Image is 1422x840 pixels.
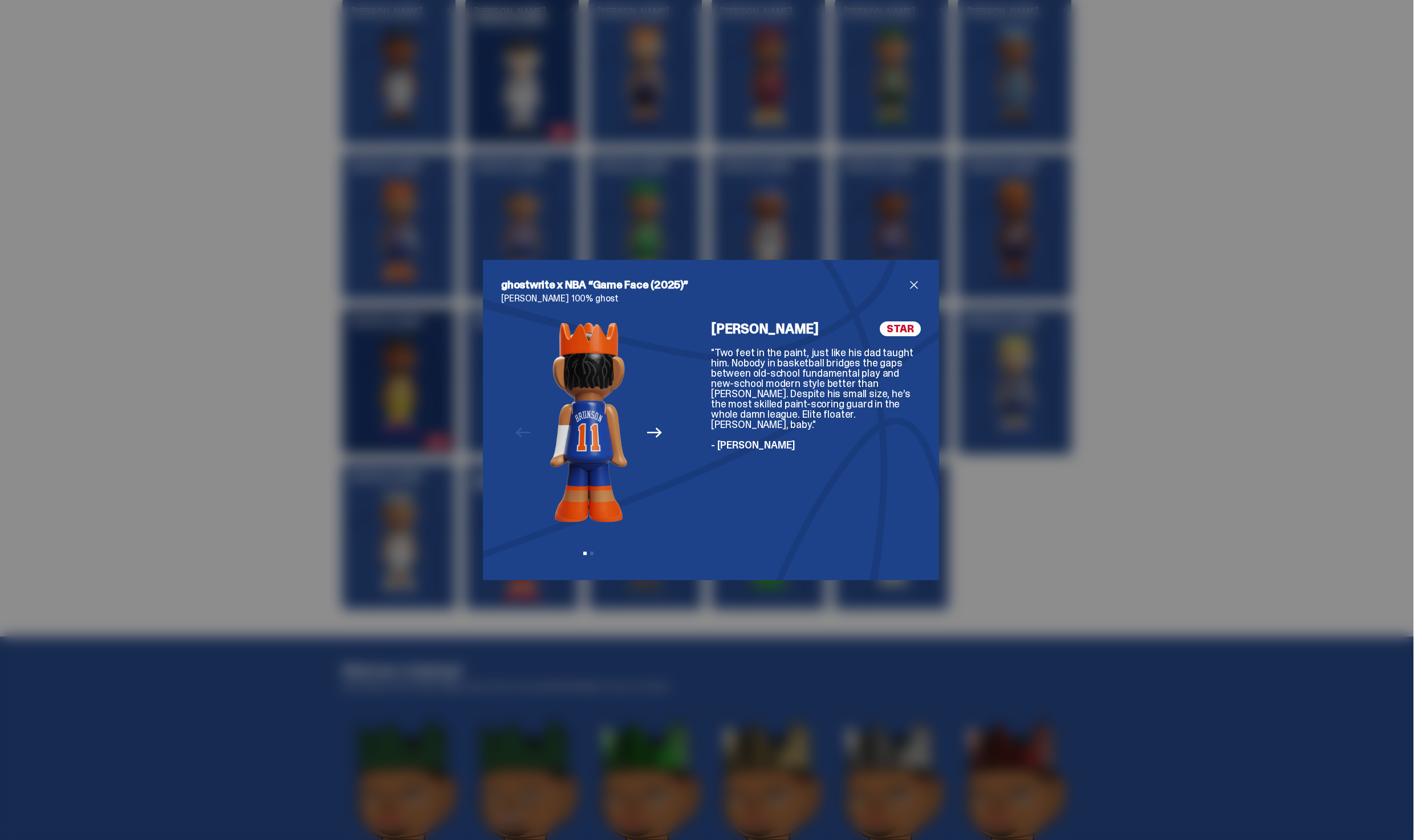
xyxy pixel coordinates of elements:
button: View slide 1 [583,552,587,555]
button: close [907,278,921,292]
h4: [PERSON_NAME] [711,322,819,336]
span: - [PERSON_NAME] [711,438,795,452]
div: "Two feet in the paint, just like his dad taught him. Nobody in basketball bridges the gaps betwe... [711,348,921,450]
p: [PERSON_NAME] 100% ghost [501,294,921,303]
h2: ghostwrite x NBA “Game Face (2025)” [501,278,907,292]
span: STAR [880,321,921,336]
button: View slide 2 [590,552,594,555]
img: NBA%20Game%20Face%20-%20Website%20Archive.298.png [550,321,627,523]
button: Next [642,420,667,445]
